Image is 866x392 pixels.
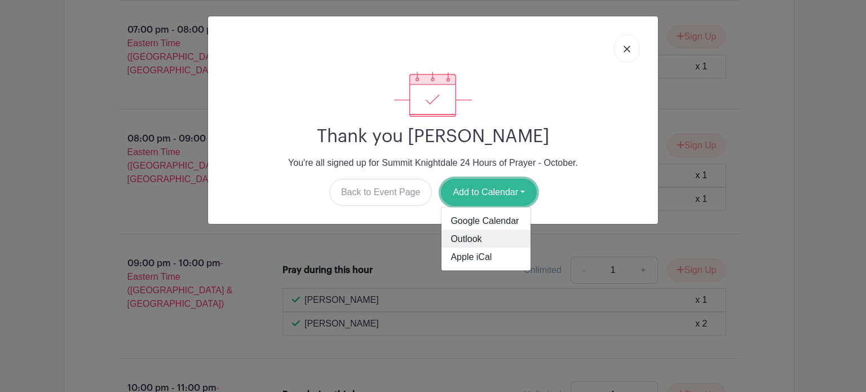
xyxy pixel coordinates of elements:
a: Outlook [441,230,531,248]
a: Back to Event Page [329,179,432,206]
img: signup_complete-c468d5dda3e2740ee63a24cb0ba0d3ce5d8a4ecd24259e683200fb1569d990c8.svg [394,72,472,117]
a: Google Calendar [441,212,531,230]
a: Apple iCal [441,248,531,266]
p: You're all signed up for Summit Knightdale 24 Hours of Prayer - October. [217,156,649,170]
button: Add to Calendar [441,179,537,206]
img: close_button-5f87c8562297e5c2d7936805f587ecaba9071eb48480494691a3f1689db116b3.svg [624,46,630,52]
h2: Thank you [PERSON_NAME] [217,126,649,147]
